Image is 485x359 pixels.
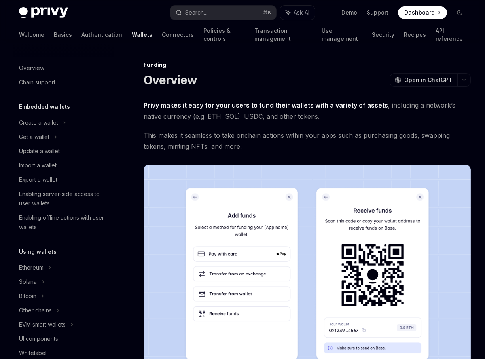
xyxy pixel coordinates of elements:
[404,25,426,44] a: Recipes
[19,78,55,87] div: Chain support
[19,118,58,127] div: Create a wallet
[19,247,57,256] h5: Using wallets
[263,9,271,16] span: ⌘ K
[13,211,114,234] a: Enabling offline actions with user wallets
[19,132,49,142] div: Get a wallet
[19,263,44,272] div: Ethereum
[19,348,47,358] div: Whitelabel
[19,25,44,44] a: Welcome
[19,277,37,287] div: Solana
[404,76,453,84] span: Open in ChatGPT
[19,63,44,73] div: Overview
[19,189,109,208] div: Enabling server-side access to user wallets
[19,175,57,184] div: Export a wallet
[341,9,357,17] a: Demo
[19,213,109,232] div: Enabling offline actions with user wallets
[19,7,68,18] img: dark logo
[19,102,70,112] h5: Embedded wallets
[13,75,114,89] a: Chain support
[19,291,36,301] div: Bitcoin
[54,25,72,44] a: Basics
[453,6,466,19] button: Toggle dark mode
[322,25,363,44] a: User management
[367,9,388,17] a: Support
[132,25,152,44] a: Wallets
[203,25,245,44] a: Policies & controls
[19,146,60,156] div: Update a wallet
[19,334,58,344] div: UI components
[404,9,435,17] span: Dashboard
[13,173,114,187] a: Export a wallet
[144,73,197,87] h1: Overview
[144,61,471,69] div: Funding
[13,332,114,346] a: UI components
[372,25,394,44] a: Security
[144,101,388,109] strong: Privy makes it easy for your users to fund their wallets with a variety of assets
[19,161,57,170] div: Import a wallet
[13,187,114,211] a: Enabling server-side access to user wallets
[144,100,471,122] span: , including a network’s native currency (e.g. ETH, SOL), USDC, and other tokens.
[13,61,114,75] a: Overview
[170,6,276,20] button: Search...⌘K
[144,130,471,152] span: This makes it seamless to take onchain actions within your apps such as purchasing goods, swappin...
[185,8,207,17] div: Search...
[390,73,457,87] button: Open in ChatGPT
[280,6,315,20] button: Ask AI
[19,320,66,329] div: EVM smart wallets
[81,25,122,44] a: Authentication
[13,158,114,173] a: Import a wallet
[294,9,309,17] span: Ask AI
[19,306,52,315] div: Other chains
[254,25,312,44] a: Transaction management
[436,25,466,44] a: API reference
[162,25,194,44] a: Connectors
[13,144,114,158] a: Update a wallet
[398,6,447,19] a: Dashboard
